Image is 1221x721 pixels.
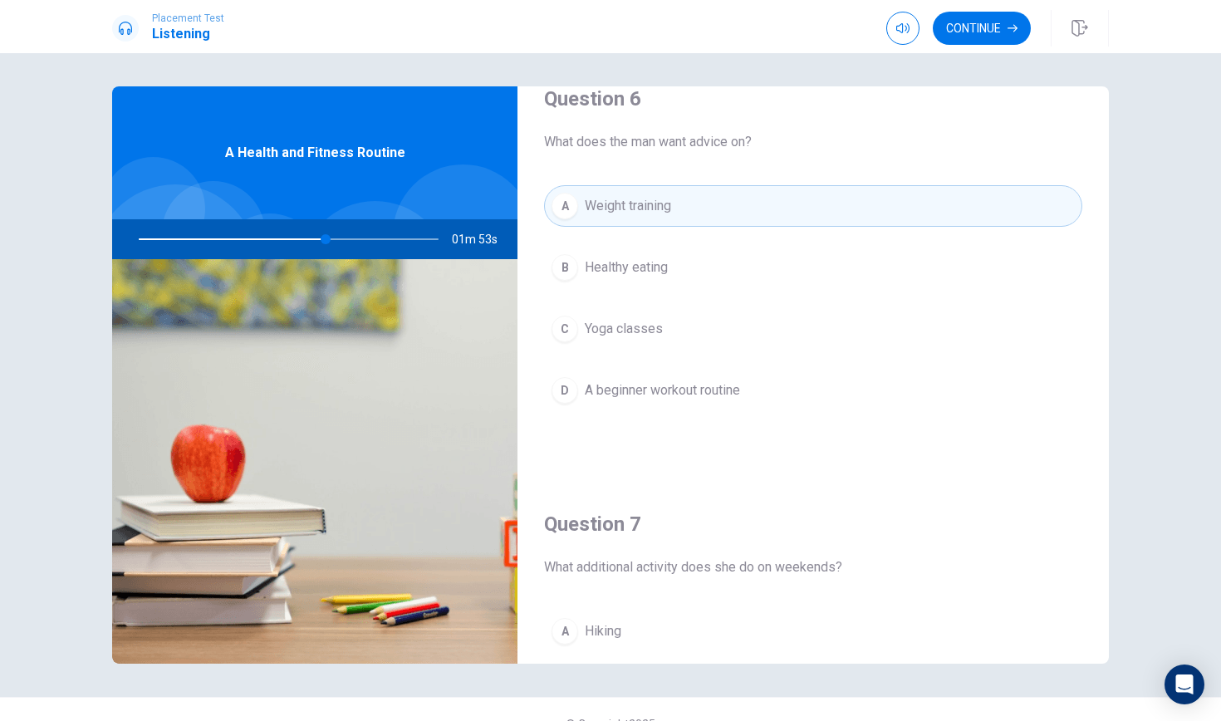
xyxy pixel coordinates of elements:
span: Yoga classes [585,319,663,339]
span: A Health and Fitness Routine [225,143,405,163]
button: DA beginner workout routine [544,370,1082,411]
div: Open Intercom Messenger [1165,665,1204,704]
button: AWeight training [544,185,1082,227]
span: What additional activity does she do on weekends? [544,557,1082,577]
span: Healthy eating [585,257,668,277]
div: A [552,193,578,219]
button: Continue [933,12,1031,45]
span: Placement Test [152,12,224,24]
button: BHealthy eating [544,247,1082,288]
span: A beginner workout routine [585,380,740,400]
button: AHiking [544,611,1082,652]
span: Hiking [585,621,621,641]
span: 01m 53s [452,219,511,259]
div: B [552,254,578,281]
span: Weight training [585,196,671,216]
div: D [552,377,578,404]
img: A Health and Fitness Routine [112,259,517,664]
div: C [552,316,578,342]
h4: Question 7 [544,511,1082,537]
span: What does the man want advice on? [544,132,1082,152]
h4: Question 6 [544,86,1082,112]
button: CYoga classes [544,308,1082,350]
h1: Listening [152,24,224,44]
div: A [552,618,578,645]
